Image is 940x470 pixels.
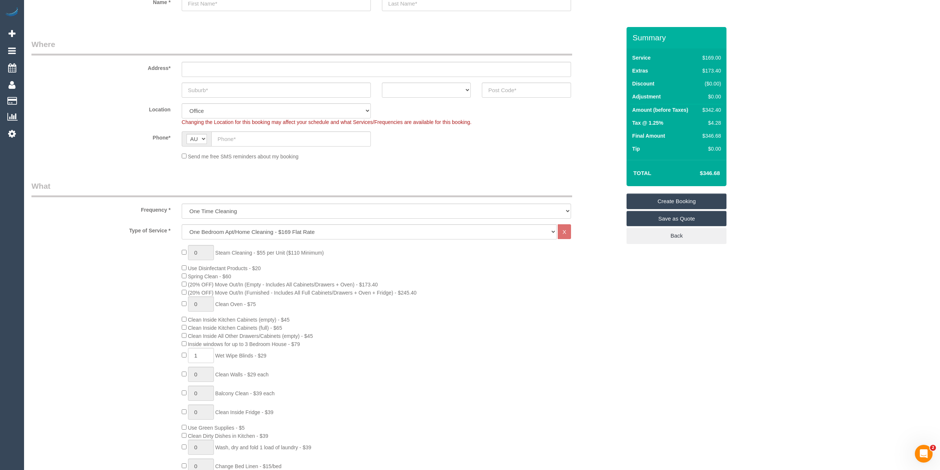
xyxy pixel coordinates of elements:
[31,181,572,197] legend: What
[699,80,721,87] div: ($0.00)
[188,325,282,331] span: Clean Inside Kitchen Cabinets (full) - $65
[188,154,299,160] span: Send me free SMS reminders about my booking
[215,372,269,377] span: Clean Walls - $29 each
[188,341,300,347] span: Inside windows for up to 3 Bedroom House - $79
[188,425,245,431] span: Use Green Supplies - $5
[215,250,324,256] span: Steam Cleaning - $55 per Unit ($110 Minimum)
[915,445,933,463] iframe: Intercom live chat
[4,7,19,18] img: Automaid Logo
[215,390,275,396] span: Balcony Clean - $39 each
[632,145,640,152] label: Tip
[632,33,723,42] h3: Summary
[26,204,176,214] label: Frequency *
[26,62,176,72] label: Address*
[632,54,651,61] label: Service
[182,83,371,98] input: Suburb*
[632,67,648,74] label: Extras
[699,106,721,114] div: $342.40
[188,265,261,271] span: Use Disinfectant Products - $20
[699,93,721,100] div: $0.00
[930,445,936,451] span: 2
[26,131,176,141] label: Phone*
[699,119,721,127] div: $4.28
[215,463,282,469] span: Change Bed Linen - $15/bed
[215,444,311,450] span: Wash, dry and fold 1 load of laundry - $39
[627,211,726,226] a: Save as Quote
[26,103,176,113] label: Location
[632,119,663,127] label: Tax @ 1.25%
[627,228,726,244] a: Back
[632,93,661,100] label: Adjustment
[678,170,720,177] h4: $346.68
[633,170,651,176] strong: Total
[632,132,665,140] label: Final Amount
[188,317,290,323] span: Clean Inside Kitchen Cabinets (empty) - $45
[699,67,721,74] div: $173.40
[188,282,378,288] span: (20% OFF) Move Out/In (Empty - Includes All Cabinets/Drawers + Oven) - $173.40
[31,39,572,56] legend: Where
[211,131,371,147] input: Phone*
[482,83,571,98] input: Post Code*
[26,224,176,234] label: Type of Service *
[188,290,417,296] span: (20% OFF) Move Out/In (Furnished - Includes All Full Cabinets/Drawers + Oven + Fridge) - $245.40
[182,119,471,125] span: Changing the Location for this booking may affect your schedule and what Services/Frequencies are...
[699,145,721,152] div: $0.00
[215,353,266,359] span: Wet Wipe Blinds - $29
[215,409,273,415] span: Clean Inside Fridge - $39
[627,194,726,209] a: Create Booking
[699,132,721,140] div: $346.68
[188,433,268,439] span: Clean Dirty Dishes in Kitchen - $39
[188,333,313,339] span: Clean Inside All Other Drawers/Cabinets (empty) - $45
[632,80,654,87] label: Discount
[632,106,688,114] label: Amount (before Taxes)
[215,301,256,307] span: Clean Oven - $75
[699,54,721,61] div: $169.00
[188,273,231,279] span: Spring Clean - $60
